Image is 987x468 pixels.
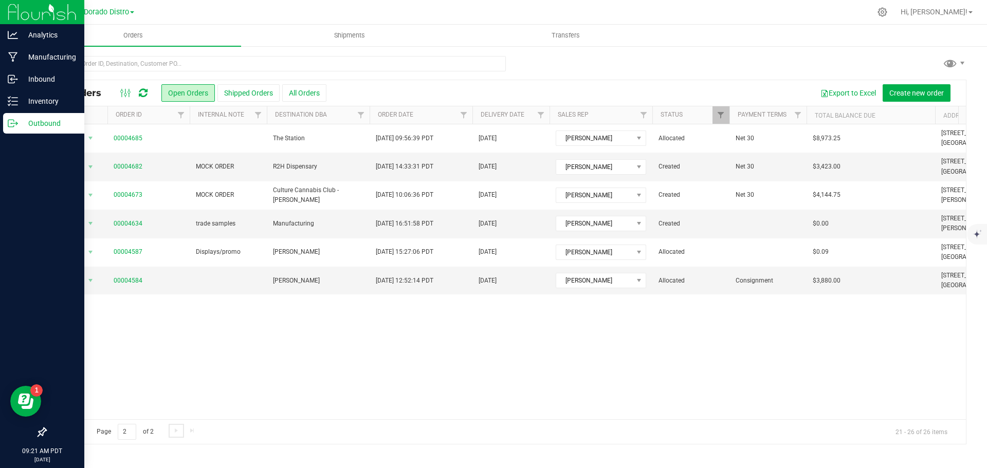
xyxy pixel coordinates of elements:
span: Transfers [538,31,594,40]
a: Sales Rep [558,111,589,118]
span: [DATE] 14:33:31 PDT [376,162,433,172]
span: Culture Cannabis Club - [PERSON_NAME] [273,185,363,205]
span: Created [659,190,723,200]
span: [PERSON_NAME] [556,188,633,202]
a: 00004685 [114,134,142,143]
span: trade samples [196,219,235,229]
button: All Orders [282,84,326,102]
span: [PERSON_NAME] [273,276,363,286]
span: $3,880.00 [813,276,840,286]
span: [PERSON_NAME] [556,131,633,145]
th: Total Balance Due [807,106,935,124]
a: Orders [25,25,241,46]
button: Shipped Orders [217,84,280,102]
span: [PERSON_NAME] [273,247,363,257]
span: [DATE] [479,219,497,229]
span: Hi, [PERSON_NAME]! [901,8,967,16]
span: Allocated [659,134,723,143]
span: select [84,188,97,202]
span: Create new order [889,89,944,97]
span: Net 30 [736,134,800,143]
a: 00004587 [114,247,142,257]
span: select [84,216,97,231]
a: Payment Terms [738,111,787,118]
iframe: Resource center [10,386,41,417]
span: [DATE] [479,190,497,200]
inline-svg: Inbound [8,74,18,84]
span: [DATE] 12:52:14 PDT [376,276,433,286]
a: Filter [353,106,370,124]
span: [DATE] [479,162,497,172]
inline-svg: Analytics [8,30,18,40]
span: $8,973.25 [813,134,840,143]
inline-svg: Inventory [8,96,18,106]
a: Transfers [458,25,674,46]
span: select [84,245,97,259]
a: Filter [455,106,472,124]
p: [DATE] [5,456,80,463]
span: [PERSON_NAME] [556,216,633,231]
span: [DATE] 10:06:36 PDT [376,190,433,200]
a: Filter [635,106,652,124]
a: Internal Note [198,111,244,118]
span: MOCK ORDER [196,162,234,172]
button: Export to Excel [814,84,883,102]
a: Filter [173,106,190,124]
button: Open Orders [161,84,215,102]
a: Shipments [241,25,458,46]
a: Filter [712,106,729,124]
span: Consignment [736,276,800,286]
span: $0.00 [813,219,829,229]
a: Delivery Date [481,111,524,118]
span: select [84,131,97,145]
span: Page of 2 [88,424,162,440]
span: [PERSON_NAME] [556,245,633,259]
span: $3,423.00 [813,162,840,172]
span: Displays/promo [196,247,241,257]
span: 21 - 26 of 26 items [887,424,956,439]
iframe: Resource center unread badge [30,384,43,397]
a: Filter [250,106,267,124]
span: The Station [273,134,363,143]
span: [DATE] [479,276,497,286]
inline-svg: Manufacturing [8,52,18,62]
a: Filter [533,106,550,124]
span: [DATE] 16:51:58 PDT [376,219,433,229]
span: Shipments [320,31,379,40]
a: 00004682 [114,162,142,172]
span: Net 30 [736,190,800,200]
span: [DATE] 15:27:06 PDT [376,247,433,257]
inline-svg: Outbound [8,118,18,128]
p: Inbound [18,73,80,85]
button: Create new order [883,84,951,102]
span: R2H Dispensary [273,162,363,172]
span: Net 30 [736,162,800,172]
a: Status [661,111,683,118]
span: Created [659,219,723,229]
input: Search Order ID, Destination, Customer PO... [45,56,506,71]
p: Analytics [18,29,80,41]
a: Destination DBA [275,111,327,118]
p: 09:21 AM PDT [5,446,80,456]
div: Manage settings [876,7,889,17]
span: El Dorado Distro [76,8,129,16]
a: Order Date [378,111,413,118]
span: select [84,273,97,288]
input: 2 [118,424,136,440]
a: 00004673 [114,190,142,200]
p: Manufacturing [18,51,80,63]
span: Manufacturing [273,219,363,229]
span: [PERSON_NAME] [556,160,633,174]
span: Created [659,162,723,172]
span: [DATE] 09:56:39 PDT [376,134,433,143]
span: [PERSON_NAME] [556,273,633,288]
span: select [84,160,97,174]
a: Order ID [116,111,142,118]
span: Allocated [659,276,723,286]
a: Filter [790,106,807,124]
p: Inventory [18,95,80,107]
span: Allocated [659,247,723,257]
a: 00004584 [114,276,142,286]
span: $4,144.75 [813,190,840,200]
